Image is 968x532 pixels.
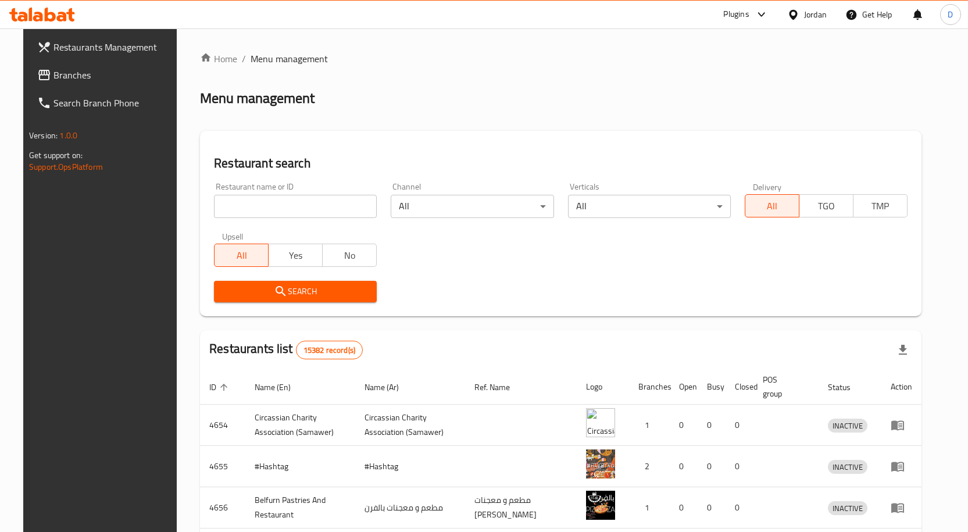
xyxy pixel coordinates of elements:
[219,247,264,264] span: All
[28,33,185,61] a: Restaurants Management
[881,369,921,405] th: Action
[255,380,306,394] span: Name (En)
[670,446,698,487] td: 0
[465,487,577,529] td: مطعم و معجنات [PERSON_NAME]
[698,446,726,487] td: 0
[53,68,176,82] span: Branches
[200,52,921,66] nav: breadcrumb
[322,244,377,267] button: No
[726,487,753,529] td: 0
[365,380,414,394] span: Name (Ar)
[28,61,185,89] a: Branches
[214,281,377,302] button: Search
[214,244,269,267] button: All
[245,487,355,529] td: Belfurn Pastries And Restaurant
[698,369,726,405] th: Busy
[586,449,615,479] img: #Hashtag
[828,419,867,433] span: INACTIVE
[858,198,903,215] span: TMP
[209,380,231,394] span: ID
[245,405,355,446] td: ​Circassian ​Charity ​Association​ (Samawer)
[726,446,753,487] td: 0
[355,487,465,529] td: مطعم و معجنات بالفرن
[889,336,917,364] div: Export file
[828,380,866,394] span: Status
[28,89,185,117] a: Search Branch Phone
[670,369,698,405] th: Open
[586,408,615,437] img: ​Circassian ​Charity ​Association​ (Samawer)
[891,459,912,473] div: Menu
[753,183,782,191] label: Delivery
[853,194,908,217] button: TMP
[586,491,615,520] img: Belfurn Pastries And Restaurant
[723,8,749,22] div: Plugins
[891,501,912,515] div: Menu
[242,52,246,66] li: /
[327,247,372,264] span: No
[726,369,753,405] th: Closed
[804,198,849,215] span: TGO
[245,446,355,487] td: #Hashtag
[200,487,245,529] td: 4656
[355,446,465,487] td: #Hashtag
[251,52,328,66] span: Menu management
[948,8,953,21] span: D
[200,52,237,66] a: Home
[474,380,525,394] span: Ref. Name
[745,194,799,217] button: All
[577,369,629,405] th: Logo
[209,340,363,359] h2: Restaurants list
[891,418,912,432] div: Menu
[222,232,244,240] label: Upsell
[804,8,827,21] div: Jordan
[828,419,867,433] div: INACTIVE
[828,460,867,474] span: INACTIVE
[29,159,103,174] a: Support.OpsPlatform
[391,195,553,218] div: All
[750,198,795,215] span: All
[799,194,853,217] button: TGO
[297,345,362,356] span: 15382 record(s)
[296,341,363,359] div: Total records count
[698,405,726,446] td: 0
[629,487,670,529] td: 1
[200,89,315,108] h2: Menu management
[200,446,245,487] td: 4655
[273,247,318,264] span: Yes
[53,96,176,110] span: Search Branch Phone
[828,501,867,515] div: INACTIVE
[763,373,805,401] span: POS group
[828,502,867,515] span: INACTIVE
[670,405,698,446] td: 0
[268,244,323,267] button: Yes
[53,40,176,54] span: Restaurants Management
[698,487,726,529] td: 0
[200,405,245,446] td: 4654
[355,405,465,446] td: ​Circassian ​Charity ​Association​ (Samawer)
[726,405,753,446] td: 0
[629,405,670,446] td: 1
[629,369,670,405] th: Branches
[223,284,367,299] span: Search
[214,195,377,218] input: Search for restaurant name or ID..
[59,128,77,143] span: 1.0.0
[29,128,58,143] span: Version:
[670,487,698,529] td: 0
[214,155,908,172] h2: Restaurant search
[629,446,670,487] td: 2
[29,148,83,163] span: Get support on:
[568,195,731,218] div: All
